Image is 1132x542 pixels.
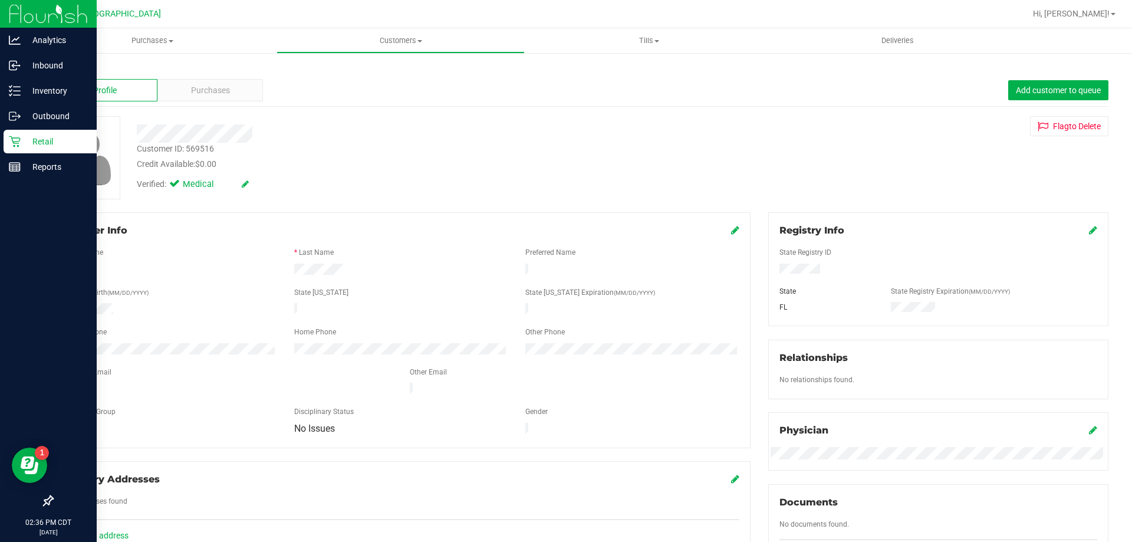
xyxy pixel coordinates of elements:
inline-svg: Inbound [9,60,21,71]
span: Profile [93,84,117,97]
span: (MM/DD/YYYY) [107,290,149,296]
label: Other Phone [525,327,565,337]
label: Date of Birth [68,287,149,298]
button: Add customer to queue [1008,80,1108,100]
label: Other Email [410,367,447,377]
span: Documents [779,497,838,508]
label: State [US_STATE] [294,287,348,298]
span: Delivery Addresses [63,474,160,485]
span: No documents found. [779,520,849,528]
span: Relationships [779,352,848,363]
inline-svg: Inventory [9,85,21,97]
span: Deliveries [866,35,930,46]
span: (MM/DD/YYYY) [969,288,1010,295]
p: Inventory [21,84,91,98]
label: State Registry Expiration [891,286,1010,297]
span: Customers [277,35,524,46]
label: Gender [525,406,548,417]
button: Flagto Delete [1030,116,1108,136]
inline-svg: Reports [9,161,21,173]
p: Analytics [21,33,91,47]
label: State [US_STATE] Expiration [525,287,655,298]
span: Medical [183,178,230,191]
span: Physician [779,425,828,436]
div: State [771,286,883,297]
label: No relationships found. [779,375,854,385]
a: Tills [525,28,773,53]
span: [GEOGRAPHIC_DATA] [80,9,161,19]
div: Customer ID: 569516 [137,143,214,155]
span: Add customer to queue [1016,86,1101,95]
label: Last Name [299,247,334,258]
a: Purchases [28,28,277,53]
label: Disciplinary Status [294,406,354,417]
iframe: Resource center unread badge [35,446,49,460]
div: FL [771,302,883,313]
a: Customers [277,28,525,53]
inline-svg: Outbound [9,110,21,122]
label: Preferred Name [525,247,575,258]
div: Verified: [137,178,249,191]
p: Inbound [21,58,91,73]
span: Hi, [PERSON_NAME]! [1033,9,1110,18]
p: Retail [21,134,91,149]
span: Purchases [28,35,277,46]
label: State Registry ID [779,247,831,258]
p: Outbound [21,109,91,123]
a: Deliveries [774,28,1022,53]
div: Credit Available: [137,158,656,170]
p: [DATE] [5,528,91,537]
label: Home Phone [294,327,336,337]
p: Reports [21,160,91,174]
span: (MM/DD/YYYY) [614,290,655,296]
inline-svg: Retail [9,136,21,147]
inline-svg: Analytics [9,34,21,46]
span: $0.00 [195,159,216,169]
span: Registry Info [779,225,844,236]
span: Tills [525,35,772,46]
span: Purchases [191,84,230,97]
span: No Issues [294,423,335,434]
p: 02:36 PM CDT [5,517,91,528]
iframe: Resource center [12,448,47,483]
